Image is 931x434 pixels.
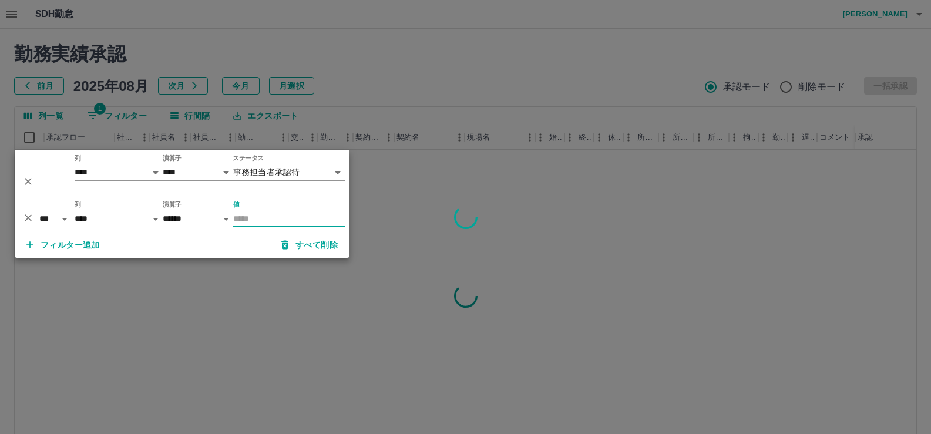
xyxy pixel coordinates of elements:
label: 値 [233,200,240,209]
button: 削除 [19,173,37,190]
button: 削除 [19,209,37,227]
label: 演算子 [163,200,182,209]
select: 論理演算子 [39,210,72,227]
label: ステータス [233,154,264,163]
label: 演算子 [163,154,182,163]
div: 事務担当者承認待 [233,164,345,181]
label: 列 [75,200,81,209]
label: 列 [75,154,81,163]
button: すべて削除 [272,234,347,255]
button: フィルター追加 [17,234,109,255]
